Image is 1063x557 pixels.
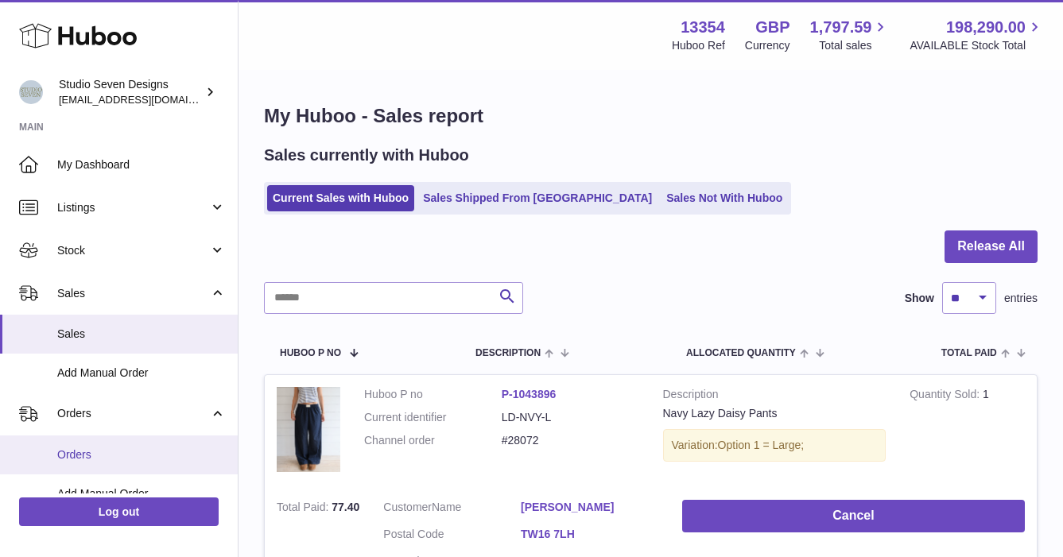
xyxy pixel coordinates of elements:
[280,348,341,358] span: Huboo P no
[502,433,639,448] dd: #28072
[1004,291,1038,306] span: entries
[267,185,414,211] a: Current Sales with Huboo
[663,429,886,462] div: Variation:
[383,500,521,519] dt: Name
[910,38,1044,53] span: AVAILABLE Stock Total
[19,497,219,526] a: Log out
[819,38,890,53] span: Total sales
[57,200,209,215] span: Listings
[57,406,209,421] span: Orders
[277,501,332,517] strong: Total Paid
[364,410,502,425] dt: Current identifier
[364,433,502,448] dt: Channel order
[672,38,725,53] div: Huboo Ref
[810,17,890,53] a: 1,797.59 Total sales
[755,17,789,38] strong: GBP
[57,486,226,501] span: Add Manual Order
[502,410,639,425] dd: LD-NVY-L
[57,157,226,172] span: My Dashboard
[941,348,997,358] span: Total paid
[417,185,658,211] a: Sales Shipped From [GEOGRAPHIC_DATA]
[682,500,1025,532] button: Cancel
[383,527,521,546] dt: Postal Code
[663,406,886,421] div: Navy Lazy Daisy Pants
[57,243,209,258] span: Stock
[910,388,983,404] strong: Quantity Sold
[521,500,658,515] a: [PERSON_NAME]
[264,103,1038,129] h1: My Huboo - Sales report
[718,439,805,451] span: Option 1 = Large;
[663,387,886,406] strong: Description
[681,17,725,38] strong: 13354
[905,291,934,306] label: Show
[57,366,226,381] span: Add Manual Order
[59,77,202,107] div: Studio Seven Designs
[332,501,359,513] span: 77.40
[19,80,43,104] img: contact.studiosevendesigns@gmail.com
[57,327,226,342] span: Sales
[264,145,469,166] h2: Sales currently with Huboo
[910,17,1044,53] a: 198,290.00 AVAILABLE Stock Total
[277,387,340,472] img: 1_2a0d6f80-86bb-49d4-9e1a-1b60289414d9.png
[946,17,1026,38] span: 198,290.00
[945,230,1038,263] button: Release All
[57,286,209,301] span: Sales
[57,447,226,462] span: Orders
[502,388,557,400] a: P-1043896
[898,375,1037,488] td: 1
[745,38,790,53] div: Currency
[661,185,788,211] a: Sales Not With Huboo
[521,527,658,542] a: TW16 7LH
[364,387,502,402] dt: Huboo P no
[475,348,541,358] span: Description
[810,17,872,38] span: 1,797.59
[686,348,796,358] span: ALLOCATED Quantity
[383,501,432,513] span: Customer
[59,93,234,106] span: [EMAIL_ADDRESS][DOMAIN_NAME]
